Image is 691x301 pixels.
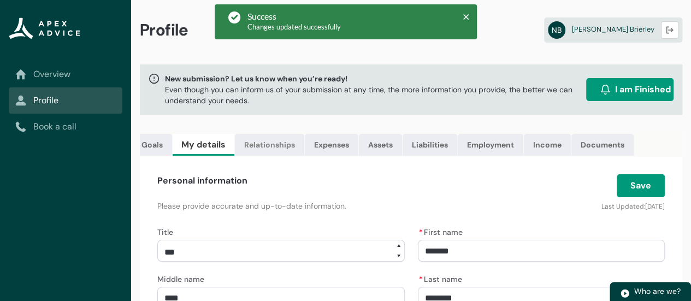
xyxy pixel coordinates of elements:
[418,225,467,238] label: First name
[15,94,116,107] a: Profile
[247,22,341,31] span: Changes updated successfully
[645,202,665,211] lightning-formatted-date-time: [DATE]
[620,288,630,298] img: play.svg
[133,134,172,156] a: Goals
[305,134,358,156] a: Expenses
[165,84,582,106] p: Even though you can inform us of your submission at any time, the more information you provide, t...
[661,21,678,39] button: Logout
[157,227,173,237] span: Title
[634,286,681,296] span: Who are we?
[157,174,247,187] h4: Personal information
[173,134,234,156] a: My details
[615,83,671,96] span: I am Finished
[140,20,188,40] span: Profile
[600,84,611,95] img: alarm.svg
[235,134,304,156] a: Relationships
[586,78,674,101] button: I am Finished
[524,134,571,156] a: Income
[157,200,491,211] p: Please provide accurate and up-to-date information.
[247,11,341,22] div: Success
[601,202,645,211] lightning-formatted-text: Last Updated:
[572,25,654,34] span: [PERSON_NAME] Brierley
[15,120,116,133] a: Book a call
[9,17,80,39] img: Apex Advice Group
[403,134,457,156] a: Liabilities
[9,61,122,140] nav: Sub page
[617,174,665,197] button: Save
[418,272,466,285] label: Last name
[419,227,423,237] abbr: required
[165,73,582,84] span: New submission? Let us know when you’re ready!
[544,17,682,43] a: NB[PERSON_NAME] Brierley
[571,134,634,156] a: Documents
[157,272,209,285] label: Middle name
[419,274,423,284] abbr: required
[359,134,402,156] a: Assets
[15,68,116,81] a: Overview
[458,134,523,156] a: Employment
[548,21,565,39] abbr: NB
